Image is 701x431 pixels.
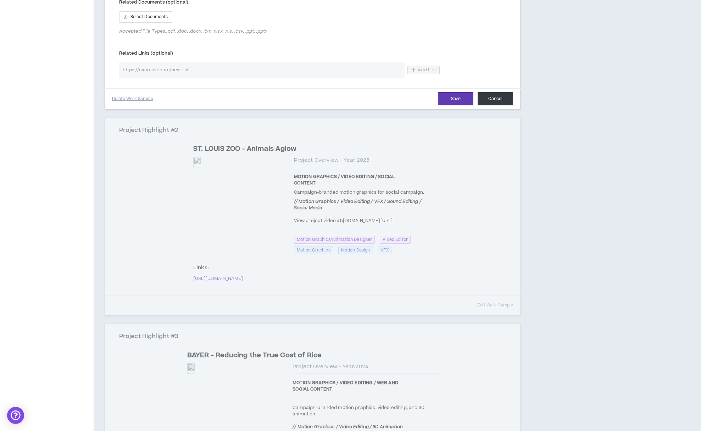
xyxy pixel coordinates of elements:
[112,93,153,105] button: Delete Work Sample
[119,62,405,78] input: https://example.com/newLink
[478,92,513,105] button: Cancel
[7,407,24,424] div: Open Intercom Messenger
[119,11,173,23] button: uploadSelect Documents
[130,13,168,20] span: Select Documents
[124,15,128,19] span: upload
[119,28,440,34] span: Accepted File Types: .pdf, .doc, .docx, .txt, .xlsx, .xls, .csv, .ppt, .pptx
[119,50,173,56] span: Related Links (optional)
[438,92,473,105] button: Save
[407,66,440,74] button: Add Link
